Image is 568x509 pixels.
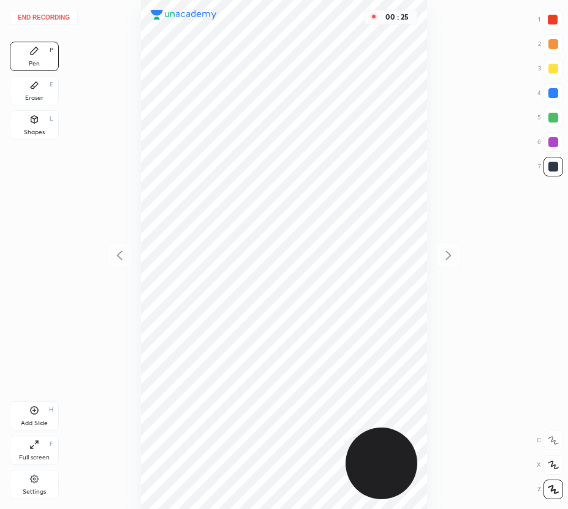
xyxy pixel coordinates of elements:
[537,455,563,475] div: X
[537,431,563,450] div: C
[151,10,217,20] img: logo.38c385cc.svg
[50,47,53,53] div: P
[21,420,48,426] div: Add Slide
[537,480,563,499] div: Z
[25,95,44,101] div: Eraser
[24,129,45,135] div: Shapes
[538,157,563,176] div: 7
[50,116,53,122] div: L
[50,81,53,88] div: E
[538,59,563,78] div: 3
[50,441,53,447] div: F
[29,61,40,67] div: Pen
[49,407,53,413] div: H
[537,132,563,152] div: 6
[10,10,78,25] button: End recording
[537,83,563,103] div: 4
[19,454,50,461] div: Full screen
[23,489,46,495] div: Settings
[538,34,563,54] div: 2
[538,10,562,29] div: 1
[537,108,563,127] div: 5
[382,13,412,21] div: 00 : 25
